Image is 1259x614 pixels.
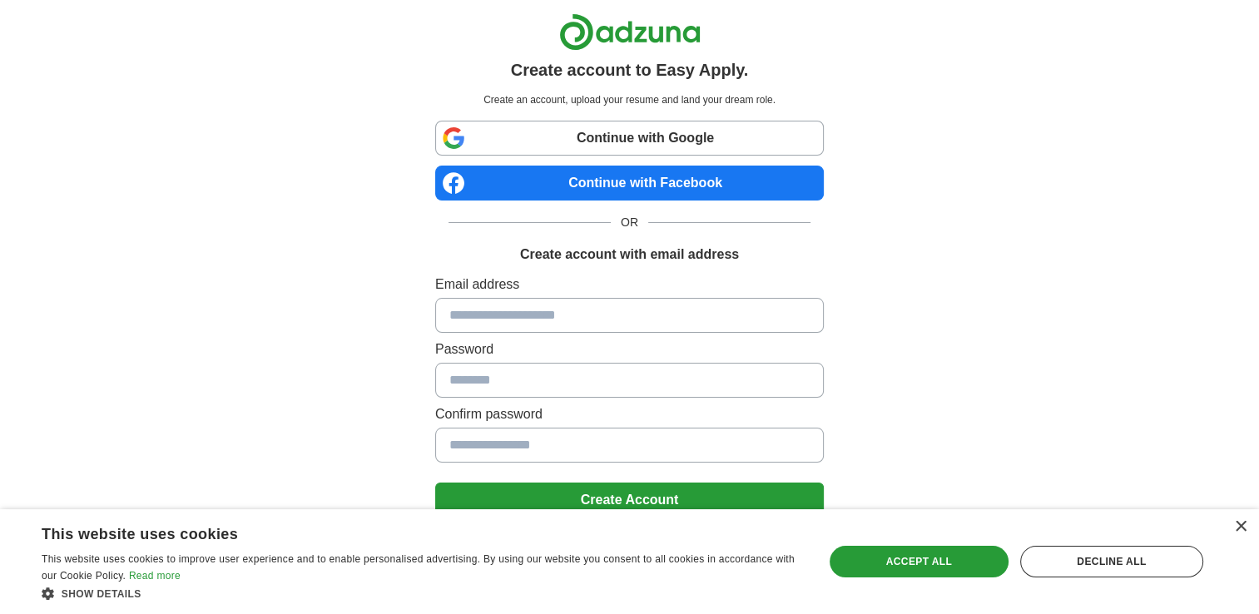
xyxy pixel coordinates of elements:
h1: Create account with email address [520,245,739,265]
div: Accept all [830,546,1009,577]
span: This website uses cookies to improve user experience and to enable personalised advertising. By u... [42,553,795,582]
a: Continue with Facebook [435,166,824,201]
div: Close [1234,521,1247,533]
div: Decline all [1020,546,1203,577]
span: Show details [62,588,141,600]
a: Continue with Google [435,121,824,156]
label: Password [435,339,824,359]
div: Show details [42,585,801,602]
h1: Create account to Easy Apply. [511,57,749,82]
p: Create an account, upload your resume and land your dream role. [439,92,820,107]
button: Create Account [435,483,824,517]
div: This website uses cookies [42,519,759,544]
img: Adzuna logo [559,13,701,51]
label: Confirm password [435,404,824,424]
span: OR [611,214,648,231]
label: Email address [435,275,824,295]
a: Read more, opens a new window [129,570,181,582]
